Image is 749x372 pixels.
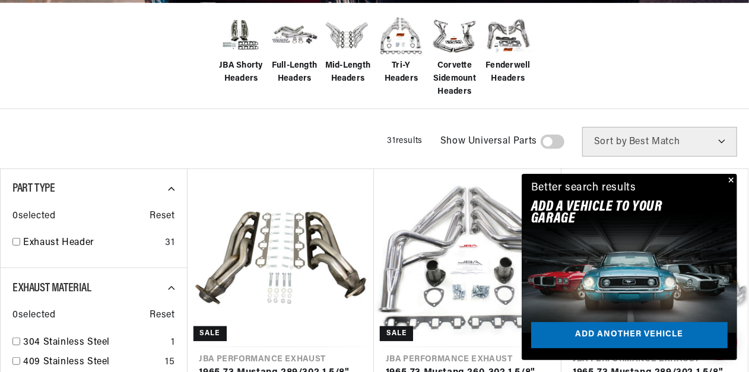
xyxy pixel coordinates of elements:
span: Show Universal Parts [440,134,537,150]
span: Full-Length Headers [271,59,318,86]
span: Exhaust Material [12,282,91,294]
img: JBA Shorty Headers [217,15,265,55]
select: Sort by [582,127,737,157]
img: Fenderwell Headers [484,12,532,59]
a: Fenderwell Headers Fenderwell Headers [484,12,532,86]
div: 15 [165,355,174,370]
span: Reset [150,209,175,224]
a: Add another vehicle [531,322,728,349]
div: 1 [171,335,175,351]
span: Fenderwell Headers [484,59,532,86]
span: JBA Shorty Headers [217,59,265,86]
span: Mid-Length Headers [324,59,372,86]
a: Mid-Length Headers Mid-Length Headers [324,12,372,86]
a: Exhaust Header [23,236,160,251]
span: 0 selected [12,308,55,323]
img: Full-Length Headers [271,17,318,54]
span: Corvette Sidemount Headers [431,59,478,99]
a: Full-Length Headers Full-Length Headers [271,12,318,86]
span: Tri-Y Headers [377,59,425,86]
img: Tri-Y Headers [377,12,425,59]
img: Mid-Length Headers [324,12,372,59]
div: 31 [165,236,174,251]
div: Better search results [531,180,636,197]
button: Close [723,174,737,188]
span: 31 results [388,136,423,145]
h2: Add A VEHICLE to your garage [531,201,698,225]
a: 304 Stainless Steel [23,335,166,351]
span: Sort by [594,137,627,147]
a: JBA Shorty Headers JBA Shorty Headers [217,12,265,86]
a: Corvette Sidemount Headers Corvette Sidemount Headers [431,12,478,99]
span: Reset [150,308,175,323]
span: 0 selected [12,209,55,224]
img: Corvette Sidemount Headers [431,12,478,59]
a: Tri-Y Headers Tri-Y Headers [377,12,425,86]
a: 409 Stainless Steel [23,355,160,370]
span: Part Type [12,183,55,195]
